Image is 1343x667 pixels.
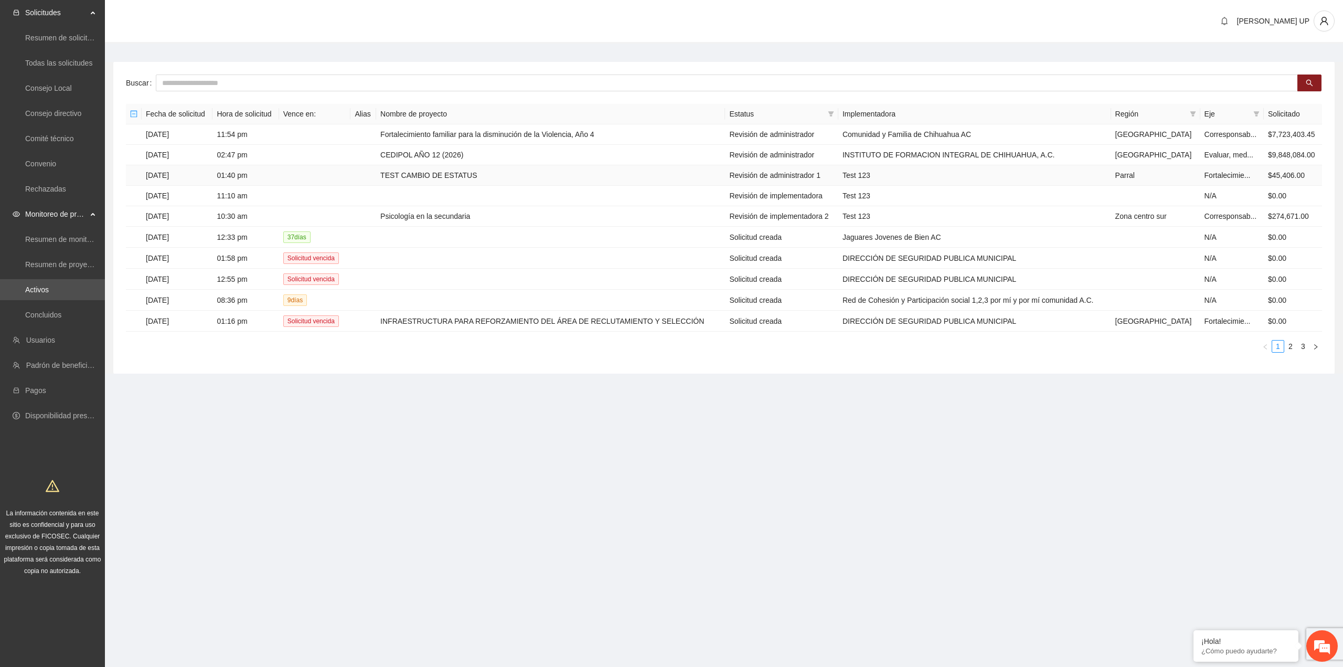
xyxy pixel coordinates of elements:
[13,210,20,218] span: eye
[283,294,307,306] span: 9 día s
[838,104,1111,124] th: Implementadora
[1200,290,1264,311] td: N/A
[5,287,200,323] textarea: Escriba su mensaje y pulse “Intro”
[376,104,725,124] th: Nombre de proyecto
[725,124,838,145] td: Revisión de administrador
[1115,108,1186,120] span: Región
[55,54,176,67] div: Chatee con nosotros ahora
[25,260,137,269] a: Resumen de proyectos aprobados
[1306,79,1313,88] span: search
[725,145,838,165] td: Revisión de administrador
[283,273,339,285] span: Solicitud vencida
[4,510,101,575] span: La información contenida en este sitio es confidencial y para uso exclusivo de FICOSEC. Cualquier...
[25,134,74,143] a: Comité técnico
[25,84,72,92] a: Consejo Local
[212,124,279,145] td: 11:54 pm
[725,186,838,206] td: Revisión de implementadora
[25,411,115,420] a: Disponibilidad presupuestal
[142,227,212,248] td: [DATE]
[376,206,725,227] td: Psicología en la secundaria
[1264,186,1322,206] td: $0.00
[725,227,838,248] td: Solicitud creada
[25,386,46,395] a: Pagos
[1285,341,1296,352] a: 2
[142,186,212,206] td: [DATE]
[376,124,725,145] td: Fortalecimiento familiar para la disminución de la Violencia, Año 4
[1111,311,1200,332] td: [GEOGRAPHIC_DATA]
[1314,16,1334,26] span: user
[1264,269,1322,290] td: $0.00
[142,124,212,145] td: [DATE]
[142,165,212,186] td: [DATE]
[1111,124,1200,145] td: [GEOGRAPHIC_DATA]
[1272,341,1284,352] a: 1
[376,145,725,165] td: CEDIPOL AÑO 12 (2026)
[25,59,92,67] a: Todas las solicitudes
[828,111,834,117] span: filter
[1200,227,1264,248] td: N/A
[729,108,824,120] span: Estatus
[1205,151,1253,159] span: Evaluar, med...
[1264,311,1322,332] td: $0.00
[1264,227,1322,248] td: $0.00
[25,185,66,193] a: Rechazadas
[212,269,279,290] td: 12:55 pm
[13,9,20,16] span: inbox
[838,206,1111,227] td: Test 123
[1190,111,1196,117] span: filter
[212,165,279,186] td: 01:40 pm
[142,269,212,290] td: [DATE]
[142,248,212,269] td: [DATE]
[1259,340,1272,353] li: Previous Page
[838,269,1111,290] td: DIRECCIÓN DE SEGURIDAD PUBLICA MUNICIPAL
[1272,340,1284,353] li: 1
[826,106,836,122] span: filter
[376,311,725,332] td: INFRAESTRUCTURA PARA REFORZAMIENTO DEL ÁREA DE RECLUTAMIENTO Y SELECCIÓN
[25,285,49,294] a: Activos
[1205,212,1257,220] span: Corresponsab...
[1111,165,1200,186] td: Parral
[725,290,838,311] td: Solicitud creada
[1284,340,1297,353] li: 2
[25,311,61,319] a: Concluidos
[1314,10,1335,31] button: user
[25,2,87,23] span: Solicitudes
[1201,637,1291,645] div: ¡Hola!
[172,5,197,30] div: Minimizar ventana de chat en vivo
[1264,165,1322,186] td: $45,406.00
[142,311,212,332] td: [DATE]
[142,206,212,227] td: [DATE]
[1297,75,1321,91] button: search
[1205,130,1257,139] span: Corresponsab...
[1264,145,1322,165] td: $9,848,084.00
[1253,111,1260,117] span: filter
[212,227,279,248] td: 12:33 pm
[838,227,1111,248] td: Jaguares Jovenes de Bien AC
[283,315,339,327] span: Solicitud vencida
[1111,145,1200,165] td: [GEOGRAPHIC_DATA]
[1205,171,1251,179] span: Fortalecimie...
[1216,13,1233,29] button: bell
[1237,17,1309,25] span: [PERSON_NAME] UP
[838,290,1111,311] td: Red de Cohesión y Participación social 1,2,3 por mí y por mí comunidad A.C.
[1200,269,1264,290] td: N/A
[25,204,87,225] span: Monitoreo de proyectos
[838,165,1111,186] td: Test 123
[1200,186,1264,206] td: N/A
[61,140,145,246] span: Estamos en línea.
[25,160,56,168] a: Convenio
[212,311,279,332] td: 01:16 pm
[1309,340,1322,353] button: right
[1251,106,1262,122] span: filter
[1264,290,1322,311] td: $0.00
[212,145,279,165] td: 02:47 pm
[1297,340,1309,353] li: 3
[838,248,1111,269] td: DIRECCIÓN DE SEGURIDAD PUBLICA MUNICIPAL
[283,231,311,243] span: 37 día s
[725,269,838,290] td: Solicitud creada
[1205,108,1249,120] span: Eje
[25,235,102,243] a: Resumen de monitoreo
[26,336,55,344] a: Usuarios
[1259,340,1272,353] button: left
[1313,344,1319,350] span: right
